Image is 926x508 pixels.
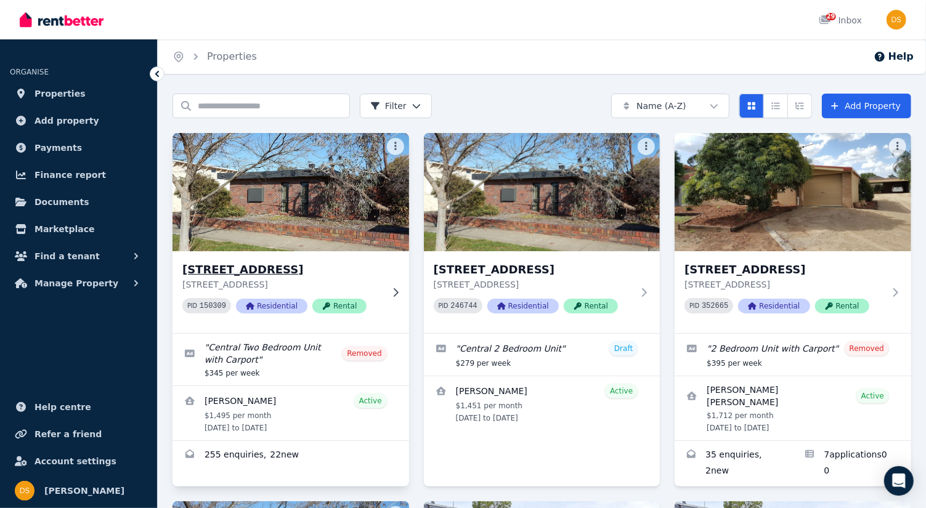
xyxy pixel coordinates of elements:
[675,133,911,333] a: 2/61 Balaclava Rd, Shepparton[STREET_ADDRESS][STREET_ADDRESS]PID 352665ResidentialRental
[35,195,89,209] span: Documents
[35,167,106,182] span: Finance report
[684,278,884,291] p: [STREET_ADDRESS]
[675,376,911,440] a: View details for Jackson Woosnam
[387,138,404,155] button: More options
[10,449,147,474] a: Account settings
[636,100,686,112] span: Name (A-Z)
[173,133,409,333] a: 1/16 Marungi St, Shepparton[STREET_ADDRESS][STREET_ADDRESS]PID 150309ResidentialRental
[10,395,147,419] a: Help centre
[10,108,147,133] a: Add property
[312,299,367,313] span: Rental
[182,278,382,291] p: [STREET_ADDRESS]
[815,299,869,313] span: Rental
[370,100,407,112] span: Filter
[611,94,729,118] button: Name (A-Z)
[434,278,633,291] p: [STREET_ADDRESS]
[35,222,94,236] span: Marketplace
[424,133,660,251] img: 2/16 Marungi Street, Shepparton
[35,249,100,264] span: Find a tenant
[884,466,914,496] div: Open Intercom Messenger
[675,133,911,251] img: 2/61 Balaclava Rd, Shepparton
[763,94,788,118] button: Compact list view
[207,50,257,62] a: Properties
[564,299,618,313] span: Rental
[10,217,147,241] a: Marketplace
[236,299,307,313] span: Residential
[166,130,415,254] img: 1/16 Marungi St, Shepparton
[35,276,118,291] span: Manage Property
[689,302,699,309] small: PID
[10,163,147,187] a: Finance report
[826,13,836,20] span: 29
[424,376,660,430] a: View details for Brendon Lewis
[424,133,660,333] a: 2/16 Marungi Street, Shepparton[STREET_ADDRESS][STREET_ADDRESS]PID 246744ResidentialRental
[15,481,35,501] img: Donna Stone
[822,94,911,118] a: Add Property
[702,302,728,310] code: 352665
[200,302,226,310] code: 150309
[739,94,812,118] div: View options
[35,86,86,101] span: Properties
[10,244,147,268] button: Find a tenant
[738,299,810,313] span: Residential
[638,138,655,155] button: More options
[35,454,116,469] span: Account settings
[10,422,147,446] a: Refer a friend
[35,427,102,441] span: Refer a friend
[35,113,99,128] span: Add property
[10,81,147,106] a: Properties
[360,94,432,118] button: Filter
[173,441,409,470] a: Enquiries for 1/16 Marungi St, Shepparton
[158,39,272,74] nav: Breadcrumb
[487,299,559,313] span: Residential
[10,135,147,160] a: Payments
[10,68,49,76] span: ORGANISE
[10,271,147,296] button: Manage Property
[675,334,911,376] a: Edit listing: 2 Bedroom Unit with Carport
[434,261,633,278] h3: [STREET_ADDRESS]
[35,140,82,155] span: Payments
[739,94,764,118] button: Card view
[887,10,906,30] img: Donna Stone
[675,441,793,486] a: Enquiries for 2/61 Balaclava Rd, Shepparton
[10,190,147,214] a: Documents
[173,334,409,385] a: Edit listing: Central Two Bedroom Unit with Carport
[787,94,812,118] button: Expanded list view
[684,261,884,278] h3: [STREET_ADDRESS]
[20,10,104,29] img: RentBetter
[793,441,911,486] a: Applications for 2/61 Balaclava Rd, Shepparton
[451,302,477,310] code: 246744
[44,483,124,498] span: [PERSON_NAME]
[439,302,449,309] small: PID
[173,386,409,440] a: View details for Benjamin Shillingford
[889,138,906,155] button: More options
[182,261,382,278] h3: [STREET_ADDRESS]
[424,334,660,376] a: Edit listing: Central 2 Bedroom Unit
[35,400,91,414] span: Help centre
[874,49,914,64] button: Help
[187,302,197,309] small: PID
[819,14,862,26] div: Inbox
